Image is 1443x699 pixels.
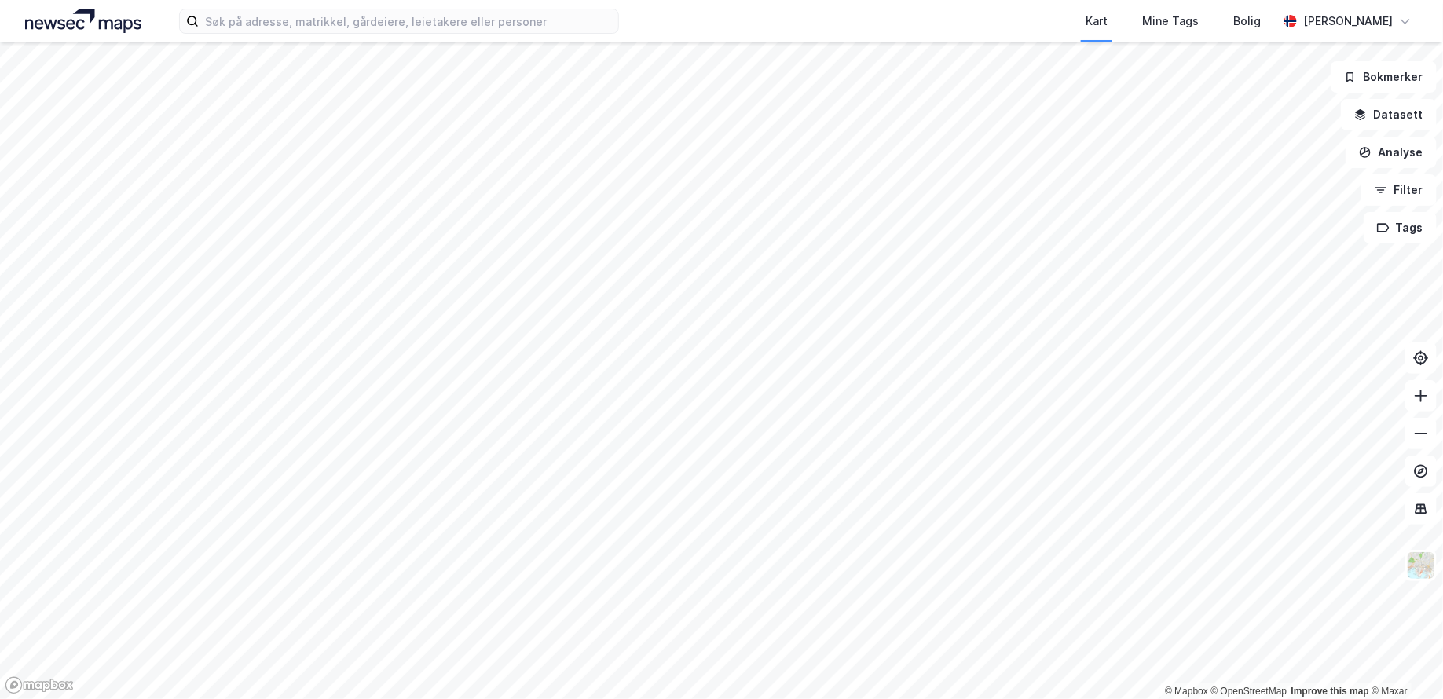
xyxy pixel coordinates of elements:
a: Mapbox homepage [5,676,74,694]
iframe: Chat Widget [1364,624,1443,699]
div: Kontrollprogram for chat [1364,624,1443,699]
button: Analyse [1346,137,1437,168]
button: Bokmerker [1331,61,1437,93]
div: [PERSON_NAME] [1303,12,1393,31]
img: logo.a4113a55bc3d86da70a041830d287a7e.svg [25,9,141,33]
input: Søk på adresse, matrikkel, gårdeiere, leietakere eller personer [199,9,618,33]
img: Z [1406,551,1436,580]
button: Filter [1361,174,1437,206]
button: Datasett [1341,99,1437,130]
a: OpenStreetMap [1211,686,1287,697]
div: Kart [1086,12,1108,31]
div: Bolig [1233,12,1261,31]
button: Tags [1364,212,1437,243]
div: Mine Tags [1142,12,1199,31]
a: Mapbox [1165,686,1208,697]
a: Improve this map [1291,686,1369,697]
